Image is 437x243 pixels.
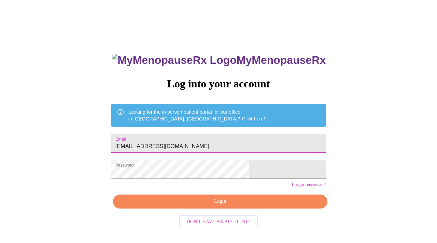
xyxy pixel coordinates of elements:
[242,116,265,121] a: Click here!
[128,106,265,125] div: Looking for the in person patient portal for our office in [GEOGRAPHIC_DATA], [GEOGRAPHIC_DATA]?
[113,195,327,209] button: Login
[112,54,326,67] h3: MyMenopauseRx
[179,215,258,229] button: Don't have an account?
[112,54,236,67] img: MyMenopauseRx Logo
[121,197,320,206] span: Login
[187,218,251,226] span: Don't have an account?
[111,77,326,90] h3: Log into your account
[178,218,260,224] a: Don't have an account?
[292,182,326,188] a: Forgot password?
